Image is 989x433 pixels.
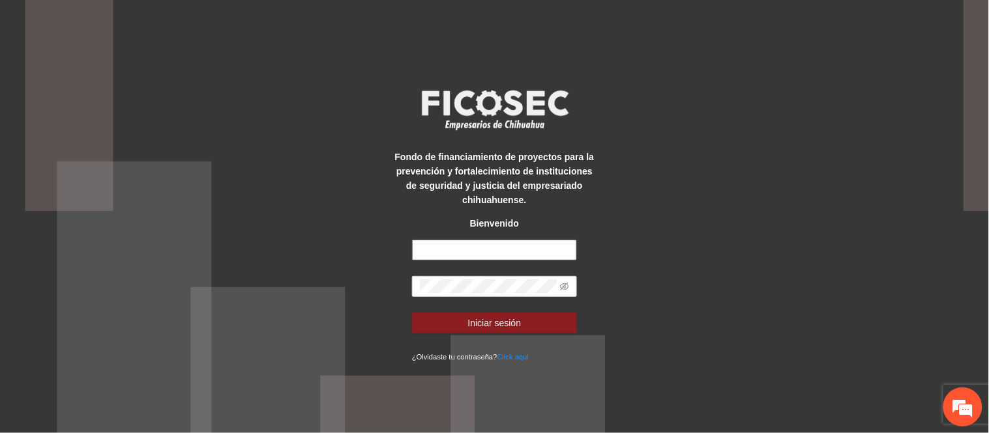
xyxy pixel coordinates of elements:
strong: Fondo de financiamiento de proyectos para la prevención y fortalecimiento de instituciones de seg... [395,152,595,205]
small: ¿Olvidaste tu contraseña? [412,353,529,361]
strong: Bienvenido [470,218,519,229]
button: Iniciar sesión [412,313,577,333]
a: Click aqui [497,353,529,361]
span: Iniciar sesión [468,316,522,330]
span: eye-invisible [560,282,569,291]
img: logo [413,86,576,134]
